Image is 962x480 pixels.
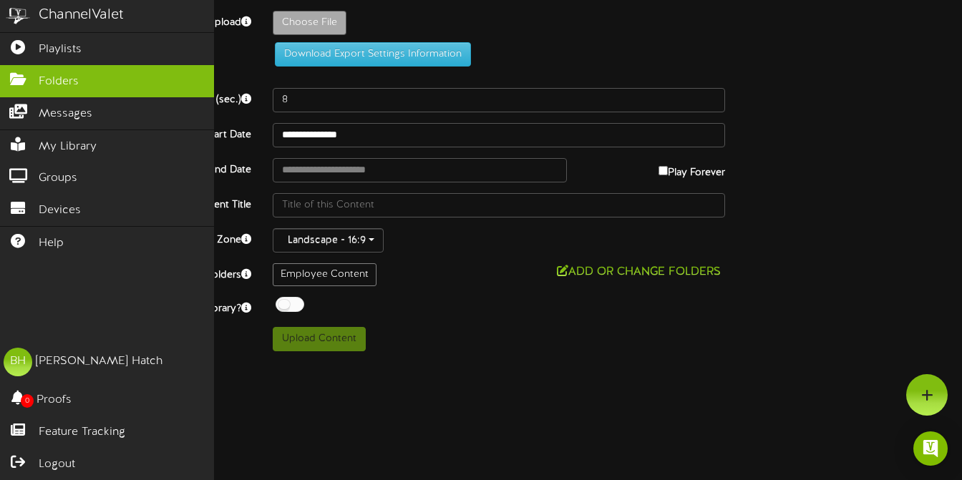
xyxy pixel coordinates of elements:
[659,158,725,180] label: Play Forever
[37,392,72,408] span: Proofs
[275,42,471,67] button: Download Export Settings Information
[273,263,376,286] div: Employee Content
[273,228,384,253] button: Landscape - 16:9
[659,166,668,175] input: Play Forever
[39,139,97,155] span: My Library
[39,170,77,187] span: Groups
[39,74,79,90] span: Folders
[21,394,34,408] span: 0
[39,202,81,219] span: Devices
[553,263,725,281] button: Add or Change Folders
[39,5,124,26] div: ChannelValet
[39,106,92,122] span: Messages
[39,456,75,473] span: Logout
[4,348,32,376] div: BH
[273,327,366,351] button: Upload Content
[39,41,82,58] span: Playlists
[39,424,125,441] span: Feature Tracking
[39,235,64,252] span: Help
[273,193,725,217] input: Title of this Content
[913,431,948,466] div: Open Intercom Messenger
[36,353,162,370] div: [PERSON_NAME] Hatch
[268,49,471,59] a: Download Export Settings Information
